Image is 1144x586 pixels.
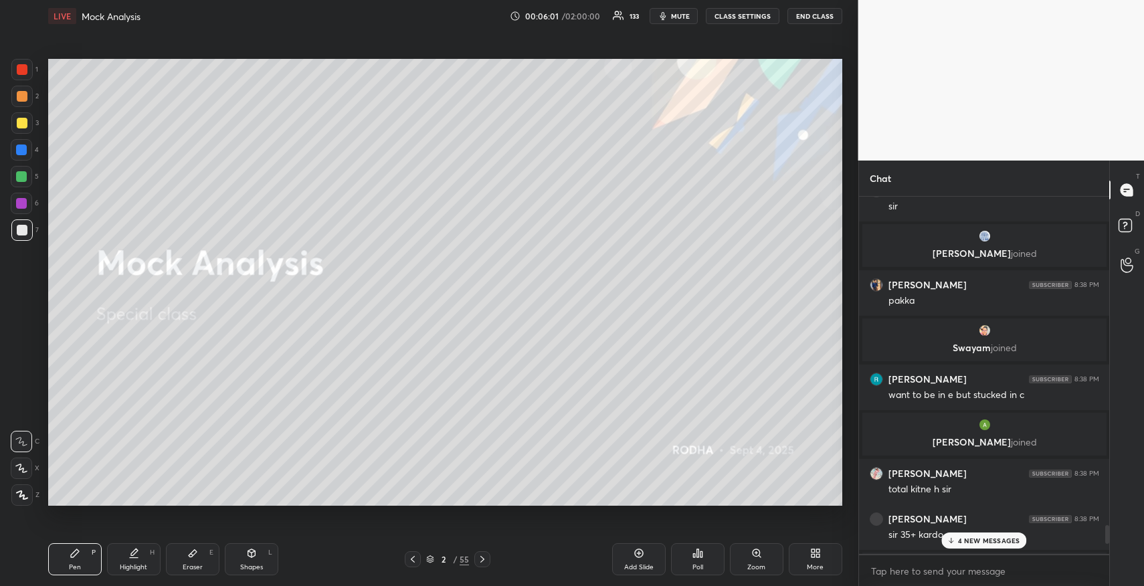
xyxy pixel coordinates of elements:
h6: [PERSON_NAME] [888,279,967,291]
div: X [11,458,39,479]
div: total kitne h sir [888,483,1099,496]
p: [PERSON_NAME] [870,437,1099,448]
div: L [268,549,272,556]
span: joined [1010,435,1036,448]
img: thumbnail.jpg [977,229,991,243]
div: / [453,555,457,563]
div: Highlight [120,564,147,571]
p: D [1135,209,1140,219]
div: 55 [460,553,469,565]
div: 133 [630,13,639,19]
div: More [807,564,824,571]
img: thumbnail.jpg [977,324,991,337]
div: 8:38 PM [1074,515,1099,523]
div: pakka [888,294,1099,308]
div: 8:38 PM [1074,470,1099,478]
img: thumbnail.jpg [977,418,991,431]
div: 4 [11,139,39,161]
img: 4P8fHbbgJtejmAAAAAElFTkSuQmCC [1029,281,1072,289]
img: thumbnail.jpg [870,468,882,480]
button: END CLASS [787,8,842,24]
div: Zoom [747,564,765,571]
span: joined [990,341,1016,354]
p: [PERSON_NAME] [870,248,1099,259]
span: joined [1010,247,1036,260]
div: grid [859,197,1110,554]
h6: [PERSON_NAME] [888,513,967,525]
p: Swayam [870,343,1099,353]
div: LIVE [48,8,76,24]
button: CLASS SETTINGS [706,8,779,24]
h6: [PERSON_NAME] [888,373,967,385]
div: 1 [11,59,38,80]
img: 4P8fHbbgJtejmAAAAAElFTkSuQmCC [1029,470,1072,478]
div: sir 35+ kardo [888,528,1099,542]
div: 8:38 PM [1074,375,1099,383]
img: 4P8fHbbgJtejmAAAAAElFTkSuQmCC [1029,375,1072,383]
div: 2 [11,86,39,107]
p: Chat [859,161,902,196]
p: 4 NEW MESSAGES [958,536,1020,545]
img: thumbnail.jpg [870,279,882,291]
div: Eraser [183,564,203,571]
div: 2 [437,555,450,563]
div: 6 [11,193,39,214]
div: sir [888,200,1099,213]
div: Poll [692,564,703,571]
img: 4P8fHbbgJtejmAAAAAElFTkSuQmCC [1029,515,1072,523]
div: 7 [11,219,39,241]
img: thumbnail.jpg [870,513,882,525]
div: Shapes [240,564,263,571]
div: H [150,549,155,556]
h4: Mock Analysis [82,10,140,23]
span: mute [671,11,690,21]
h6: [PERSON_NAME] [888,468,967,480]
div: Pen [69,564,81,571]
div: C [11,431,39,452]
div: E [209,549,213,556]
img: thumbnail.jpg [870,373,882,385]
p: G [1135,246,1140,256]
div: 8:38 PM [1074,281,1099,289]
div: Z [11,484,39,506]
p: T [1136,171,1140,181]
div: want to be in e but stucked in c [888,389,1099,402]
div: 5 [11,166,39,187]
div: P [92,549,96,556]
div: 3 [11,112,39,134]
button: mute [650,8,698,24]
div: Add Slide [624,564,654,571]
